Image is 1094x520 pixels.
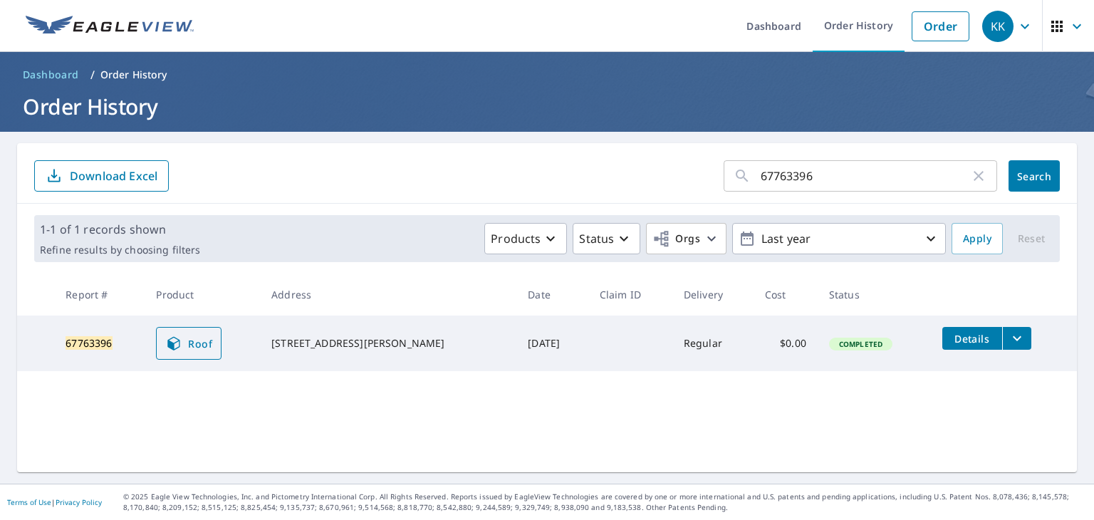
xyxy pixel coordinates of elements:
[54,274,145,316] th: Report #
[145,274,260,316] th: Product
[491,230,541,247] p: Products
[761,156,970,196] input: Address, Report #, Claim ID, etc.
[90,66,95,83] li: /
[818,274,931,316] th: Status
[516,316,588,371] td: [DATE]
[17,63,85,86] a: Dashboard
[732,223,946,254] button: Last year
[516,274,588,316] th: Date
[830,339,891,349] span: Completed
[573,223,640,254] button: Status
[70,168,157,184] p: Download Excel
[26,16,194,37] img: EV Logo
[579,230,614,247] p: Status
[912,11,969,41] a: Order
[165,335,212,352] span: Roof
[40,221,200,238] p: 1-1 of 1 records shown
[756,227,922,251] p: Last year
[156,327,222,360] a: Roof
[100,68,167,82] p: Order History
[646,223,726,254] button: Orgs
[17,92,1077,121] h1: Order History
[271,336,505,350] div: [STREET_ADDRESS][PERSON_NAME]
[672,274,754,316] th: Delivery
[40,244,200,256] p: Refine results by choosing filters
[17,63,1077,86] nav: breadcrumb
[754,274,818,316] th: Cost
[7,498,102,506] p: |
[7,497,51,507] a: Terms of Use
[66,336,112,350] mark: 67763396
[652,230,700,248] span: Orgs
[952,223,1003,254] button: Apply
[123,492,1087,513] p: © 2025 Eagle View Technologies, Inc. and Pictometry International Corp. All Rights Reserved. Repo...
[588,274,672,316] th: Claim ID
[34,160,169,192] button: Download Excel
[672,316,754,371] td: Regular
[1020,170,1048,183] span: Search
[951,332,994,345] span: Details
[484,223,567,254] button: Products
[754,316,818,371] td: $0.00
[942,327,1002,350] button: detailsBtn-67763396
[963,230,991,248] span: Apply
[1002,327,1031,350] button: filesDropdownBtn-67763396
[1009,160,1060,192] button: Search
[982,11,1014,42] div: KK
[56,497,102,507] a: Privacy Policy
[260,274,516,316] th: Address
[23,68,79,82] span: Dashboard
